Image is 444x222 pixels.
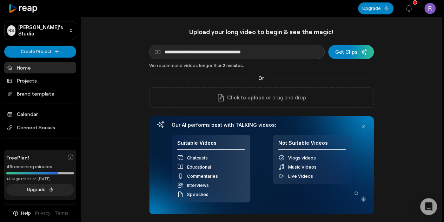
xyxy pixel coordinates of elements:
h4: Not Suitable Videos [278,140,346,150]
span: Help [21,210,31,216]
div: RS [7,25,15,36]
span: Click to upload [227,93,265,102]
button: Help [12,210,31,216]
p: [PERSON_NAME]'s Studio [18,24,66,37]
span: Live Videos [288,174,313,179]
button: Get Clips [328,45,374,59]
span: Speeches [187,192,208,197]
span: Interviews [187,183,209,188]
span: Chatcasts [187,155,208,161]
div: We recommend videos longer than . [149,63,374,69]
span: Educational [187,164,211,170]
button: Upgrade [6,184,74,196]
a: Projects [4,75,76,86]
div: 46 remaining minutes [6,163,74,170]
div: *Usage resets on [DATE] [6,176,74,182]
span: Vlogs videos [288,155,316,161]
a: Brand template [4,88,76,99]
a: Privacy [35,210,51,216]
span: Or [253,74,270,82]
p: or drag and drop [265,93,306,102]
h3: Our AI performs best with TALKING videos: [172,122,351,128]
span: Commentaries [187,174,218,179]
span: Free Plan! [6,154,29,161]
a: Terms [55,210,68,216]
span: Connect Socials [4,121,76,134]
span: Music Videos [288,164,317,170]
button: Upgrade [358,2,393,14]
button: Create Project [4,46,76,58]
a: Home [4,62,76,73]
div: Open Intercom Messenger [420,198,437,215]
a: Calendar [4,108,76,120]
h4: Suitable Videos [177,140,245,150]
span: 2 minutes [223,63,243,68]
h1: Upload your long video to begin & see the magic! [149,28,374,36]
